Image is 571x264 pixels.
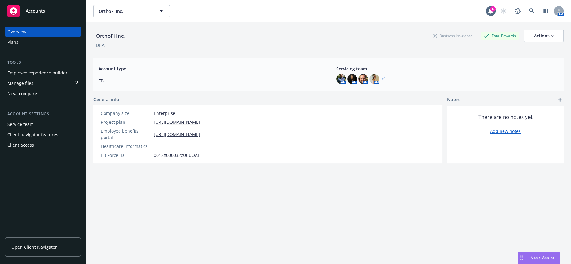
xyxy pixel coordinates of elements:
[7,78,33,88] div: Manage files
[5,89,81,99] a: Nova compare
[5,37,81,47] a: Plans
[101,152,151,158] div: EB Force ID
[5,68,81,78] a: Employee experience builder
[7,130,58,140] div: Client navigator features
[98,77,321,84] span: EB
[7,140,34,150] div: Client access
[478,113,533,121] span: There are no notes yet
[5,130,81,140] a: Client navigator features
[512,5,524,17] a: Report a Bug
[93,96,119,103] span: General info
[101,143,151,149] div: Healthcare Informatics
[497,5,510,17] a: Start snowing
[490,6,496,12] div: 6
[7,89,37,99] div: Nova compare
[154,143,155,149] span: -
[93,32,128,40] div: OrthoFi Inc.
[154,131,200,138] a: [URL][DOMAIN_NAME]
[524,30,564,42] button: Actions
[101,110,151,116] div: Company size
[5,2,81,20] a: Accounts
[358,74,368,84] img: photo
[430,32,476,40] div: Business Insurance
[101,119,151,125] div: Project plan
[526,5,538,17] a: Search
[98,66,321,72] span: Account type
[5,140,81,150] a: Client access
[101,128,151,141] div: Employee benefits portal
[540,5,552,17] a: Switch app
[382,77,386,81] a: +1
[154,110,175,116] span: Enterprise
[7,119,34,129] div: Service team
[5,119,81,129] a: Service team
[11,244,57,250] span: Open Client Navigator
[336,66,559,72] span: Servicing team
[490,128,521,134] a: Add new notes
[7,37,18,47] div: Plans
[154,152,200,158] span: 0018X000032cUuuQAE
[7,68,67,78] div: Employee experience builder
[518,252,560,264] button: Nova Assist
[481,32,519,40] div: Total Rewards
[154,119,200,125] a: [URL][DOMAIN_NAME]
[99,8,152,14] span: OrthoFi Inc.
[7,27,26,37] div: Overview
[347,74,357,84] img: photo
[5,27,81,37] a: Overview
[5,78,81,88] a: Manage files
[534,30,554,42] div: Actions
[531,255,555,260] span: Nova Assist
[369,74,379,84] img: photo
[5,59,81,66] div: Tools
[5,111,81,117] div: Account settings
[93,5,170,17] button: OrthoFi Inc.
[518,252,526,264] div: Drag to move
[96,42,107,48] div: DBA: -
[447,96,460,104] span: Notes
[26,9,45,13] span: Accounts
[556,96,564,104] a: add
[336,74,346,84] img: photo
